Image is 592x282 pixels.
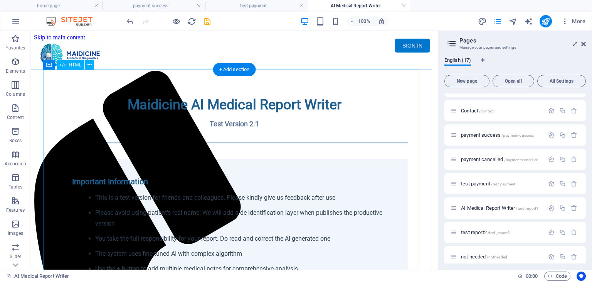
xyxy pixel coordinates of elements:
[346,17,374,26] button: 100%
[459,133,544,138] div: payment success/payment-success
[8,230,24,236] p: Images
[9,138,22,144] p: Boxes
[571,180,577,187] div: Remove
[444,56,471,66] span: English (17)
[202,17,212,26] button: save
[459,206,544,211] div: AI Medical Report Writer/test_report1
[459,157,544,162] div: payment cancelled/payment-cancelled
[187,17,196,26] i: Reload page
[461,229,510,235] span: Click to open page
[5,45,25,51] p: Favorites
[459,230,544,235] div: test report2/test_report2
[459,108,544,113] div: Contact/contact
[548,156,555,163] div: Settings
[548,205,555,211] div: Settings
[504,158,539,162] span: /payment-cancelled
[203,17,212,26] i: Save (Ctrl+S)
[559,180,566,187] div: Duplicate
[559,107,566,114] div: Duplicate
[524,17,533,26] i: AI Writer
[459,181,544,186] div: test payment/test-payment
[125,17,135,26] button: undo
[548,180,555,187] div: Settings
[518,272,538,281] h6: Session time
[478,17,487,26] button: design
[558,15,589,27] button: More
[459,44,570,51] h3: Manage your pages and settings
[548,253,555,260] div: Settings
[213,63,256,76] div: + Add section
[559,229,566,236] div: Duplicate
[444,75,489,87] button: New page
[448,79,486,83] span: New page
[461,156,538,162] span: payment cancelled
[493,75,534,87] button: Open all
[358,17,370,26] h6: 100%
[571,107,577,114] div: Remove
[516,206,538,211] span: /test_report1
[496,79,531,83] span: Open all
[461,108,494,114] span: Contact
[461,205,538,211] span: AI Medical Report Writer
[44,17,102,26] img: Editor Logo
[509,17,518,26] button: navigator
[6,91,25,97] p: Columns
[509,17,518,26] i: Navigator
[7,114,24,121] p: Content
[561,17,585,25] span: More
[8,184,22,190] p: Tables
[548,229,555,236] div: Settings
[6,272,69,281] a: Click to cancel selection. Double-click to open Pages
[524,17,533,26] button: text_generator
[126,17,135,26] i: Undo: Change HTML (Ctrl+Z)
[544,272,570,281] button: Code
[3,3,54,10] a: Skip to main content
[559,156,566,163] div: Duplicate
[461,181,515,187] span: Click to open page
[541,79,582,83] span: All Settings
[69,63,81,67] span: HTML
[459,254,544,259] div: not needed/notneeded
[493,17,502,26] i: Pages (Ctrl+Alt+S)
[571,132,577,138] div: Remove
[501,133,534,138] span: /payment-success
[478,17,487,26] i: Design (Ctrl+Alt+Y)
[5,161,26,167] p: Accordion
[559,253,566,260] div: Duplicate
[461,254,507,260] span: not needed
[6,207,25,213] p: Features
[487,255,507,259] span: /notneeded
[205,2,308,10] h4: test payment
[571,253,577,260] div: Remove
[6,68,25,74] p: Elements
[571,156,577,163] div: Remove
[493,17,503,26] button: pages
[187,17,196,26] button: reload
[488,231,510,235] span: /test_report2
[526,272,538,281] span: 00 00
[459,37,586,44] h2: Pages
[548,272,567,281] span: Code
[537,75,586,87] button: All Settings
[559,132,566,138] div: Duplicate
[10,253,22,260] p: Slider
[541,17,550,26] i: Publish
[444,57,586,72] div: Language Tabs
[531,273,532,279] span: :
[548,132,555,138] div: Settings
[571,205,577,211] div: Remove
[571,229,577,236] div: Remove
[172,17,181,26] button: Click here to leave preview mode and continue editing
[577,272,586,281] button: Usercentrics
[540,15,552,27] button: publish
[559,205,566,211] div: Duplicate
[491,182,516,186] span: /test-payment
[308,2,410,10] h4: AI Medical Report Writer
[103,2,205,10] h4: payment success
[479,109,494,113] span: /contact
[461,132,534,138] span: payment success
[378,18,385,25] i: On resize automatically adjust zoom level to fit chosen device.
[548,107,555,114] div: Settings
